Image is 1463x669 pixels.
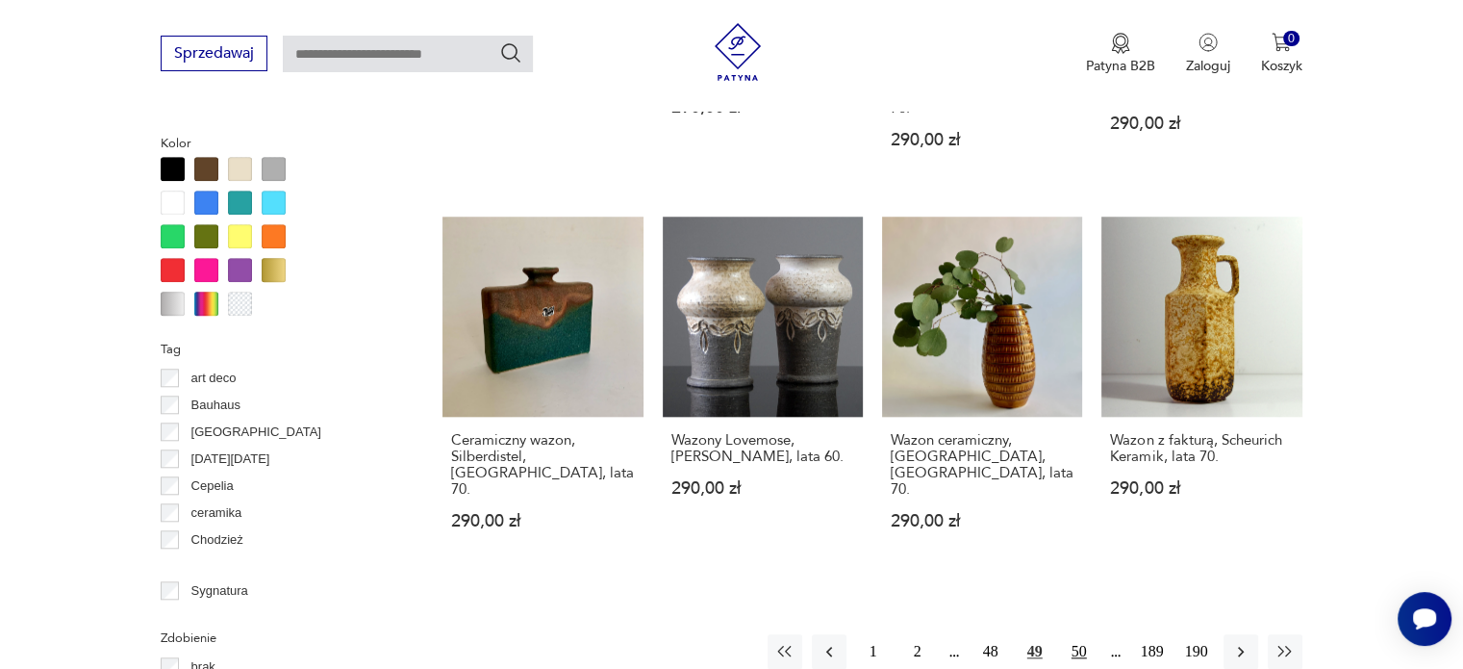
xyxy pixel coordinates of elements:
h3: Wazony Lovemose, [PERSON_NAME], lata 60. [671,432,854,465]
p: [GEOGRAPHIC_DATA] [191,422,321,443]
p: Bauhaus [191,395,240,416]
h3: Wazon Ananas, [PERSON_NAME] & Breiden Studio 42, [GEOGRAPHIC_DATA], lata 70. [891,35,1073,116]
p: Tag [161,339,396,360]
p: Kolor [161,133,396,154]
button: 50 [1062,634,1097,669]
p: Koszyk [1261,57,1302,75]
p: Ćmielów [191,556,240,578]
div: 0 [1283,31,1299,47]
h3: Wazon ceramiczny, [GEOGRAPHIC_DATA], [GEOGRAPHIC_DATA], lata 70. [891,432,1073,498]
p: Chodzież [191,529,243,551]
button: 190 [1179,634,1214,669]
img: Ikonka użytkownika [1198,33,1218,52]
button: 0Koszyk [1261,33,1302,75]
img: Ikona medalu [1111,33,1130,54]
a: Wazony Lovemose, Dania, lata 60.Wazony Lovemose, [PERSON_NAME], lata 60.290,00 zł [663,217,863,567]
a: Sprzedawaj [161,48,267,62]
a: Ceramiczny wazon, Silberdistel, Niemcy, lata 70.Ceramiczny wazon, Silberdistel, [GEOGRAPHIC_DATA]... [442,217,643,567]
p: 290,00 zł [1110,116,1293,132]
a: Ikona medaluPatyna B2B [1086,33,1155,75]
p: 290,00 zł [891,132,1073,148]
button: 1 [856,634,891,669]
button: Szukaj [499,41,522,64]
p: 290,00 zł [451,513,634,529]
img: Patyna - sklep z meblami i dekoracjami vintage [709,23,767,81]
iframe: Smartsupp widget button [1398,592,1451,646]
p: Zdobienie [161,628,396,649]
p: Sygnatura [191,580,248,602]
button: Patyna B2B [1086,33,1155,75]
img: Ikona koszyka [1272,33,1291,52]
p: ceramika [191,502,242,524]
p: Patyna B2B [1086,57,1155,75]
p: 290,00 zł [1110,480,1293,497]
a: Wazon z fakturą, Scheurich Keramik, lata 70.Wazon z fakturą, Scheurich Keramik, lata 70.290,00 zł [1101,217,1301,567]
p: art deco [191,368,237,389]
h3: Wazon z fakturą, Scheurich Keramik, lata 70. [1110,432,1293,465]
p: Cepelia [191,476,234,497]
button: 2 [900,634,935,669]
button: 48 [973,634,1008,669]
button: Zaloguj [1186,33,1230,75]
button: 189 [1135,634,1170,669]
p: 290,00 zł [671,99,854,116]
button: Sprzedawaj [161,36,267,71]
a: Wazon ceramiczny, Jasba, Niemcy, lata 70.Wazon ceramiczny, [GEOGRAPHIC_DATA], [GEOGRAPHIC_DATA], ... [882,217,1082,567]
button: 49 [1018,634,1052,669]
p: [DATE][DATE] [191,449,270,470]
p: Zaloguj [1186,57,1230,75]
h3: Ceramiczny wazon, Silberdistel, [GEOGRAPHIC_DATA], lata 70. [451,432,634,498]
p: 290,00 zł [671,480,854,497]
p: 290,00 zł [891,513,1073,529]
